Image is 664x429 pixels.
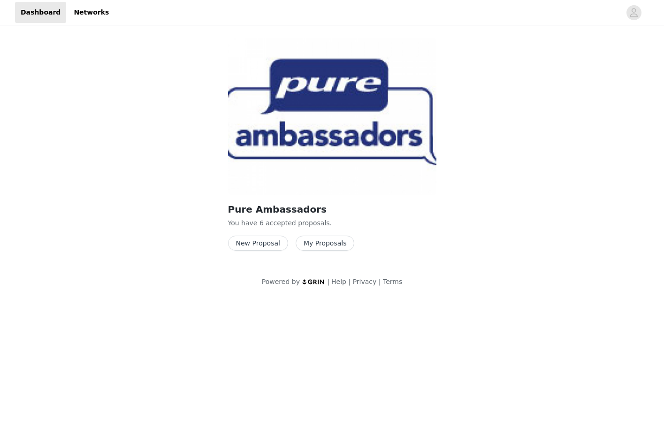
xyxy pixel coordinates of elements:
[327,278,329,285] span: |
[68,2,114,23] a: Networks
[326,219,329,227] span: s
[629,5,638,20] div: avatar
[348,278,351,285] span: |
[228,202,436,216] h2: Pure Ambassadors
[379,278,381,285] span: |
[228,218,436,228] p: You have 6 accepted proposal .
[262,278,300,285] span: Powered by
[15,2,66,23] a: Dashboard
[228,38,436,195] img: Pure Encapsulations
[302,279,325,285] img: logo
[353,278,377,285] a: Privacy
[383,278,402,285] a: Terms
[228,236,288,251] button: New Proposal
[331,278,346,285] a: Help
[296,236,355,251] button: My Proposals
